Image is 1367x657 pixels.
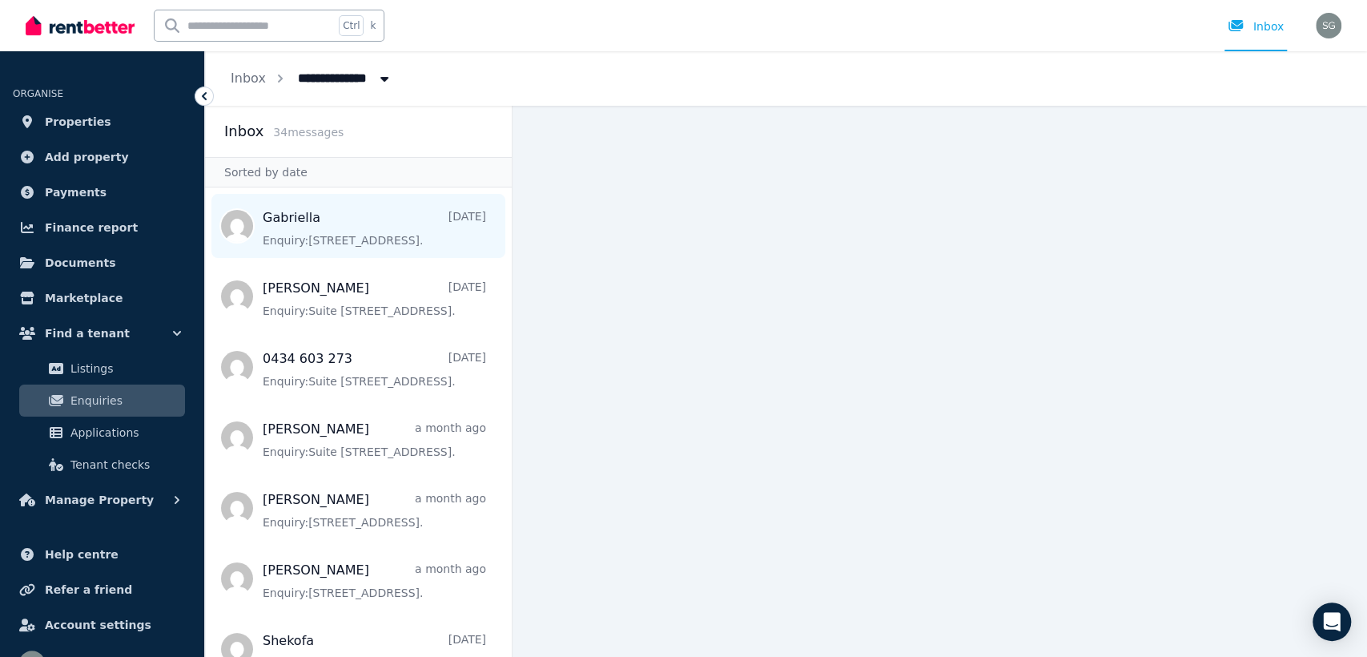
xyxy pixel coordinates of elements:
[45,253,116,272] span: Documents
[13,609,191,641] a: Account settings
[263,349,486,389] a: 0434 603 273[DATE]Enquiry:Suite [STREET_ADDRESS].
[13,141,191,173] a: Add property
[45,218,138,237] span: Finance report
[45,615,151,635] span: Account settings
[26,14,135,38] img: RentBetter
[45,147,129,167] span: Add property
[45,324,130,343] span: Find a tenant
[45,490,154,510] span: Manage Property
[13,88,63,99] span: ORGANISE
[13,484,191,516] button: Manage Property
[13,212,191,244] a: Finance report
[19,449,185,481] a: Tenant checks
[205,157,512,187] div: Sorted by date
[263,279,486,319] a: [PERSON_NAME][DATE]Enquiry:Suite [STREET_ADDRESS].
[205,187,512,657] nav: Message list
[45,580,132,599] span: Refer a friend
[70,455,179,474] span: Tenant checks
[45,288,123,308] span: Marketplace
[1316,13,1341,38] img: Sydney Gale
[263,561,486,601] a: [PERSON_NAME]a month agoEnquiry:[STREET_ADDRESS].
[13,574,191,606] a: Refer a friend
[339,15,364,36] span: Ctrl
[263,420,486,460] a: [PERSON_NAME]a month agoEnquiry:Suite [STREET_ADDRESS].
[70,359,179,378] span: Listings
[45,183,107,202] span: Payments
[45,112,111,131] span: Properties
[13,247,191,279] a: Documents
[370,19,376,32] span: k
[70,391,179,410] span: Enquiries
[19,385,185,417] a: Enquiries
[70,423,179,442] span: Applications
[224,120,263,143] h2: Inbox
[1228,18,1284,34] div: Inbox
[45,545,119,564] span: Help centre
[19,353,185,385] a: Listings
[13,176,191,208] a: Payments
[1313,603,1351,641] div: Open Intercom Messenger
[13,282,191,314] a: Marketplace
[263,208,486,248] a: Gabriella[DATE]Enquiry:[STREET_ADDRESS].
[13,538,191,570] a: Help centre
[263,490,486,530] a: [PERSON_NAME]a month agoEnquiry:[STREET_ADDRESS].
[13,106,191,138] a: Properties
[13,317,191,349] button: Find a tenant
[231,71,266,86] a: Inbox
[19,417,185,449] a: Applications
[273,126,344,139] span: 34 message s
[205,51,418,106] nav: Breadcrumb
